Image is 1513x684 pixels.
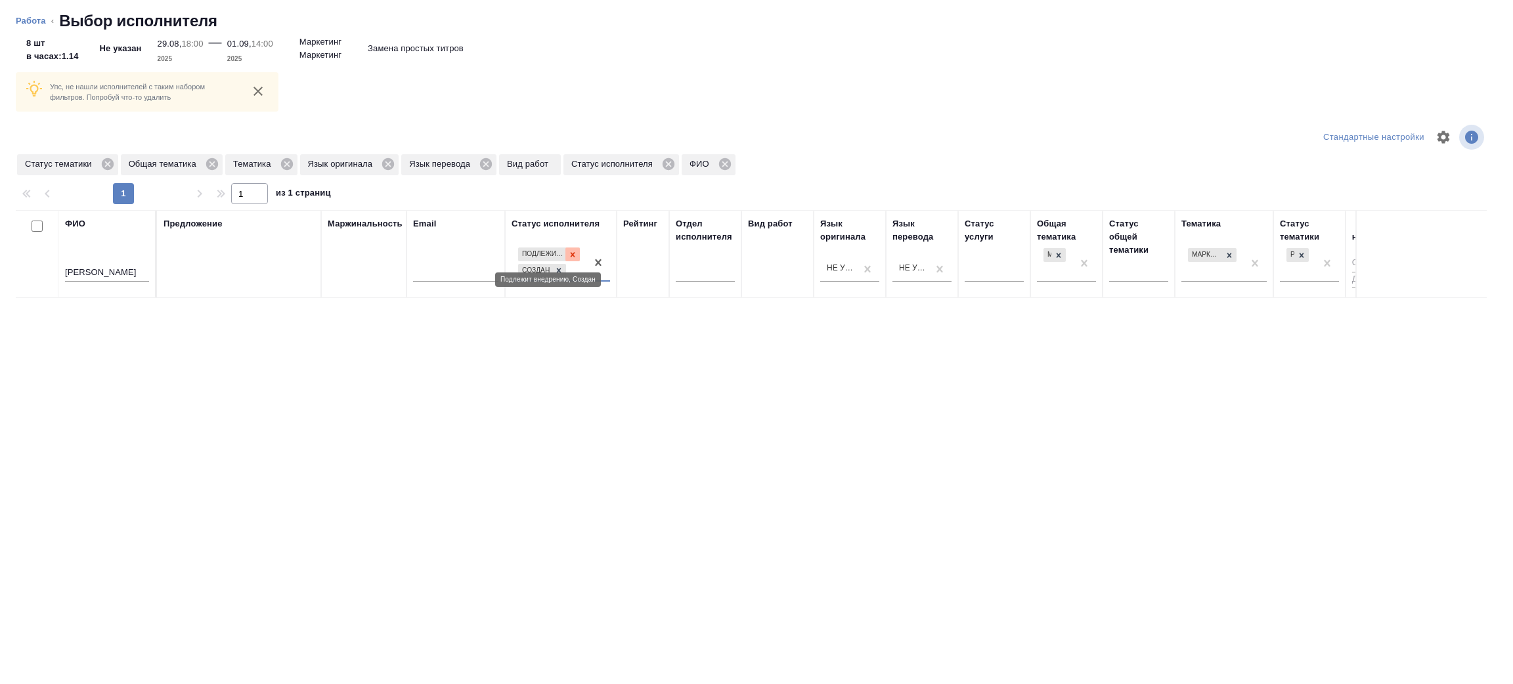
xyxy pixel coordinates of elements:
[563,154,679,175] div: Статус исполнителя
[209,32,222,66] div: —
[308,158,378,171] p: Язык оригинала
[16,11,1497,32] nav: breadcrumb
[25,158,97,171] p: Статус тематики
[1286,248,1294,262] div: Рекомендован
[328,217,403,230] div: Маржинальность
[820,217,879,244] div: Язык оригинала
[1459,125,1487,150] span: Посмотреть информацию
[512,217,600,230] div: Статус исполнителя
[1428,121,1459,153] span: Настроить таблицу
[1352,272,1385,288] input: До
[26,37,79,50] p: 8 шт
[164,217,223,230] div: Предложение
[300,154,399,175] div: Язык оригинала
[1109,217,1168,257] div: Статус общей тематики
[827,263,857,274] div: Не указан
[682,154,735,175] div: ФИО
[248,81,268,101] button: close
[409,158,475,171] p: Язык перевода
[276,185,331,204] span: из 1 страниц
[1285,247,1310,263] div: Рекомендован
[1352,255,1385,272] input: От
[1188,248,1222,262] div: Маркетинг
[1280,217,1339,244] div: Статус тематики
[1352,217,1385,244] div: Кол-во начисл.
[1042,247,1067,263] div: Маркетинг
[227,39,252,49] p: 01.09,
[518,264,552,278] div: Создан
[1320,127,1428,148] div: split button
[1043,248,1051,262] div: Маркетинг
[748,217,793,230] div: Вид работ
[158,39,182,49] p: 29.08,
[17,154,118,175] div: Статус тематики
[892,217,952,244] div: Язык перевода
[181,39,203,49] p: 18:00
[571,158,657,171] p: Статус исполнителя
[50,81,238,102] p: Упс, не нашли исполнителей с таким набором фильтров. Попробуй что-то удалить
[233,158,276,171] p: Тематика
[51,14,54,28] li: ‹
[368,42,464,55] p: Замена простых титров
[676,217,735,244] div: Отдел исполнителя
[623,217,657,230] div: Рейтинг
[518,247,565,261] div: Подлежит внедрению
[1181,217,1221,230] div: Тематика
[517,263,567,279] div: Подлежит внедрению, Создан
[1037,217,1096,244] div: Общая тематика
[252,39,273,49] p: 14:00
[965,217,1024,244] div: Статус услуги
[121,154,223,175] div: Общая тематика
[690,158,714,171] p: ФИО
[401,154,496,175] div: Язык перевода
[507,158,553,171] p: Вид работ
[225,154,297,175] div: Тематика
[59,11,217,32] h2: Выбор исполнителя
[413,217,436,230] div: Email
[299,35,341,49] p: Маркетинг
[16,16,46,26] a: Работа
[129,158,201,171] p: Общая тематика
[1187,247,1238,263] div: Маркетинг
[65,217,85,230] div: ФИО
[899,263,929,274] div: Не указан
